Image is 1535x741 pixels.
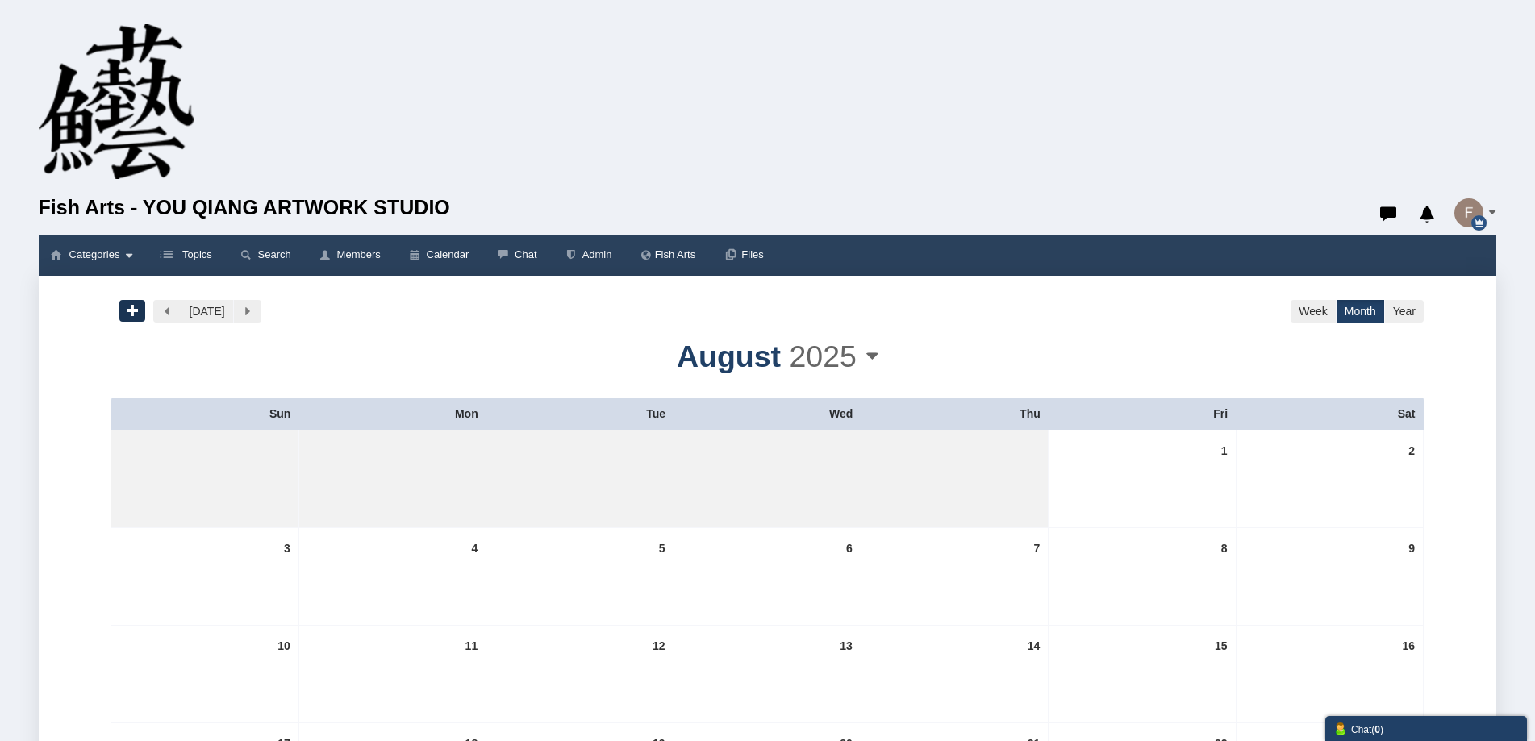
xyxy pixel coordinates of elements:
[396,235,482,275] a: Calendar
[711,235,776,275] a: Files
[337,248,381,260] span: Members
[455,407,478,420] a: Mon
[1408,439,1415,463] a: 2
[1393,305,1416,318] a: Year
[182,248,212,260] span: Topics
[277,634,290,658] a: 10
[741,248,763,260] span: Files
[39,187,1354,227] span: Fish Arts - YOU QIANG ARTWORK STUDIO
[1215,634,1228,658] a: 15
[1371,724,1383,735] span: ( )
[627,235,707,275] a: Fish Arts
[484,235,549,275] a: Chat
[1402,634,1415,658] a: 16
[659,536,665,560] a: 5
[1033,536,1040,560] a: 7
[829,407,853,420] a: Wed
[227,235,303,275] a: Search
[284,536,290,560] a: 3
[1213,407,1228,420] a: Fri
[1020,407,1041,420] a: Thu
[258,248,291,260] span: Search
[1221,536,1228,560] a: 8
[307,235,393,275] a: Members
[1345,305,1376,318] a: Month
[1221,439,1228,463] a: 1
[471,536,478,560] a: 4
[144,235,223,276] a: Topics
[39,24,194,187] img: cropped-logo-1.png
[465,634,478,658] a: 11
[515,248,536,260] span: Chat
[181,300,234,323] a: [DATE]
[846,536,853,560] a: 6
[789,339,856,373] span: 2025
[646,407,665,420] a: Tue
[427,248,469,260] span: Calendar
[1398,407,1416,420] a: Sat
[269,407,290,420] a: Sun
[1374,724,1380,735] strong: 0
[1454,198,1483,227] img: jRFZd32RkAAAAASUVORK5CYII=
[1299,305,1328,318] a: Week
[840,634,853,658] a: 13
[1333,720,1519,737] div: Chat
[39,93,1354,227] a: Fish Arts - YOU QIANG ARTWORK STUDIO
[1028,634,1041,658] a: 14
[39,235,144,274] a: Categories
[677,339,781,373] span: August
[552,235,624,275] a: Admin
[655,248,696,260] span: Fish Arts
[582,248,612,260] span: Admin
[1408,536,1415,560] a: 9
[653,634,665,658] a: 12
